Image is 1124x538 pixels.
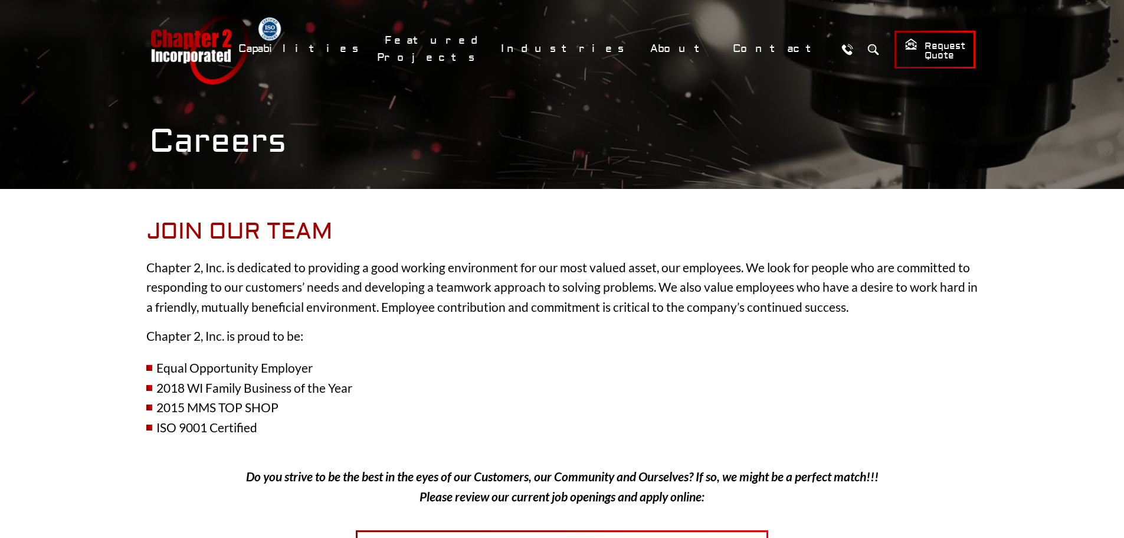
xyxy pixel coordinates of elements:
h2: Join our Team [146,219,978,246]
li: 2018 WI Family Business of the Year [146,378,978,398]
button: Search [863,38,884,60]
h1: Careers [149,122,975,161]
span: Request Quote [905,38,965,62]
li: ISO 9001 Certified [146,418,978,438]
a: Chapter 2 Incorporated [149,14,250,84]
li: Equal Opportunity Employer [146,358,978,378]
a: Call Us [837,38,858,60]
a: About [643,36,719,61]
em: Do you strive to be the best in the eyes of our Customers, our Community and Ourselves? If so, we... [246,469,879,504]
a: Capabilities [231,36,371,61]
a: Industries [493,36,637,61]
a: Featured Projects [377,28,487,70]
a: Request Quote [894,31,975,69]
li: 2015 MMS TOP SHOP [146,397,978,418]
p: Chapter 2, Inc. is proud to be: [146,326,978,346]
p: Chapter 2, Inc. is dedicated to providing a good working environment for our most valued asset, o... [146,257,978,317]
a: Contact [725,36,831,61]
